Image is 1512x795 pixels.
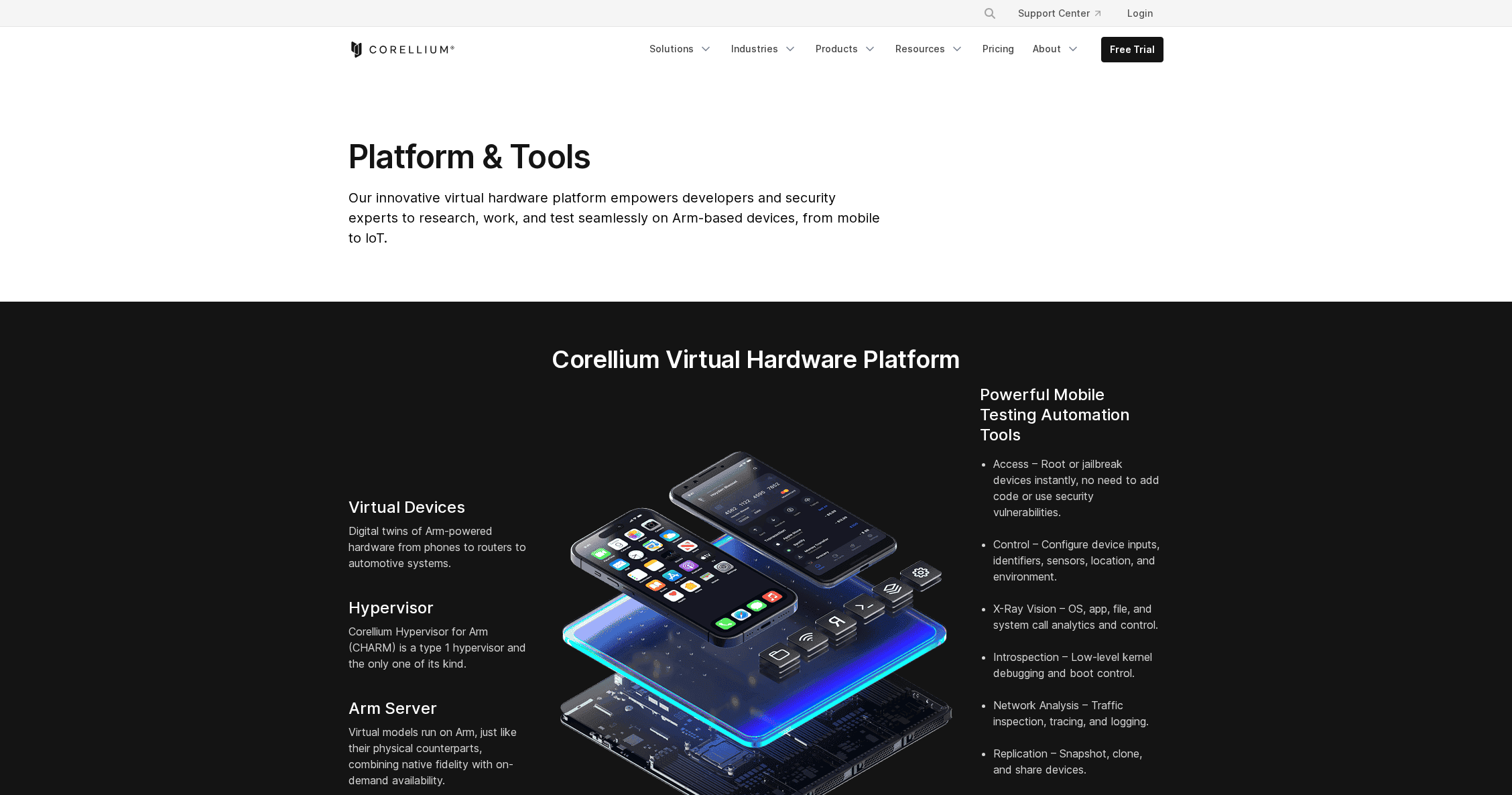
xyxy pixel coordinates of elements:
li: Access – Root or jailbreak devices instantly, no need to add code or use security vulnerabilities. [993,456,1163,536]
li: Replication – Snapshot, clone, and share devices. [993,745,1163,794]
h4: Virtual Devices [349,497,532,517]
p: Corellium Hypervisor for Arm (CHARM) is a type 1 hypervisor and the only one of its kind. [349,623,532,672]
button: Search [978,1,1002,25]
span: Our innovative virtual hardware platform empowers developers and security experts to research, wo... [349,190,880,246]
a: Industries [723,37,805,61]
a: Pricing [974,37,1022,61]
a: Products [808,37,885,61]
li: Network Analysis – Traffic inspection, tracing, and logging. [993,697,1163,745]
p: Virtual models run on Arm, just like their physical counterparts, combining native fidelity with ... [349,724,532,788]
li: Control – Configure device inputs, identifiers, sensors, location, and environment. [993,536,1163,601]
h1: Platform & Tools [349,137,883,177]
div: Navigation Menu [967,1,1163,25]
a: Support Center [1007,1,1111,25]
h4: Arm Server [349,698,532,719]
li: Introspection – Low-level kernel debugging and boot control. [993,649,1163,697]
li: X-Ray Vision – OS, app, file, and system call analytics and control. [993,601,1163,649]
h4: Powerful Mobile Testing Automation Tools [980,385,1163,445]
a: Resources [887,37,972,61]
div: Navigation Menu [641,37,1163,62]
a: Solutions [641,37,720,61]
a: About [1025,37,1088,61]
a: Free Trial [1102,38,1163,62]
a: Login [1117,1,1163,25]
a: Corellium Home [349,42,455,58]
h2: Corellium Virtual Hardware Platform [489,345,1023,374]
h4: Hypervisor [349,598,532,618]
p: Digital twins of Arm-powered hardware from phones to routers to automotive systems. [349,523,532,571]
